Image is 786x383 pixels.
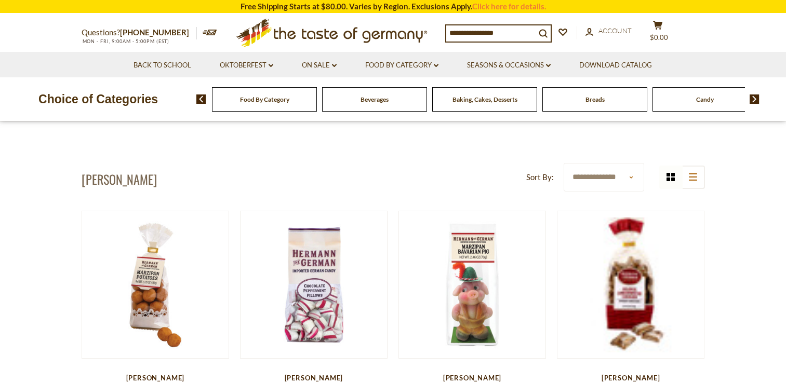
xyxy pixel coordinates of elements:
[526,171,554,184] label: Sort By:
[240,95,289,103] a: Food By Category
[598,26,632,35] span: Account
[365,60,438,71] a: Food By Category
[696,95,714,103] a: Candy
[82,211,229,358] img: Hermann Bavarian Marzipan Potatoes
[585,95,605,103] a: Breads
[643,20,674,46] button: $0.00
[196,94,206,104] img: previous arrow
[579,60,652,71] a: Download Catalog
[467,60,551,71] a: Seasons & Occasions
[557,374,705,382] div: [PERSON_NAME]
[398,374,547,382] div: [PERSON_NAME]
[240,374,388,382] div: [PERSON_NAME]
[82,38,170,44] span: MON - FRI, 9:00AM - 5:00PM (EST)
[650,33,668,42] span: $0.00
[361,95,389,103] a: Beverages
[82,26,197,39] p: Questions?
[241,211,388,358] img: Hermann Bavarian Chocolate Filled Pepperminta Pillows
[82,374,230,382] div: [PERSON_NAME]
[220,60,273,71] a: Oktoberfest
[302,60,337,71] a: On Sale
[750,94,760,104] img: next arrow
[557,211,704,358] img: Hermann Orange Gingerbread Cookies, 7.1 oz
[452,95,517,103] a: Baking, Cakes, Desserts
[585,25,632,37] a: Account
[399,211,546,358] img: Hermann Bavarian Marzipan Pig in Lederhose, 2.5 oz
[82,171,157,187] h1: [PERSON_NAME]
[472,2,546,11] a: Click here for details.
[120,28,189,37] a: [PHONE_NUMBER]
[134,60,191,71] a: Back to School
